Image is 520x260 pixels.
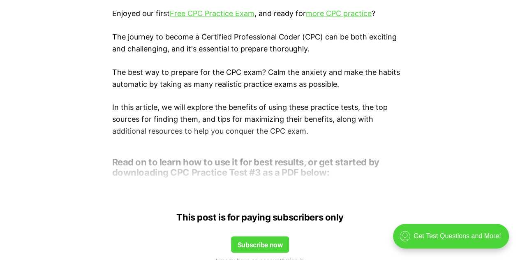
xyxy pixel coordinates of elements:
p: Enjoyed our first , and ready for ? [112,8,408,20]
a: more CPC practice [306,9,372,18]
iframe: portal-trigger [386,220,520,260]
a: Free CPC Practice Exam [170,9,254,18]
p: In this article, we will explore the benefits of using these practice tests, the top sources for ... [112,102,408,137]
button: Subscribe now [231,236,289,253]
p: The best way to prepare for the CPC exam? Calm the anxiety and make the habits automatic by takin... [112,67,408,91]
h4: This post is for paying subscribers only [112,212,408,223]
p: The journey to become a Certified Professional Coder (CPC) can be both exciting and challenging, ... [112,31,408,55]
